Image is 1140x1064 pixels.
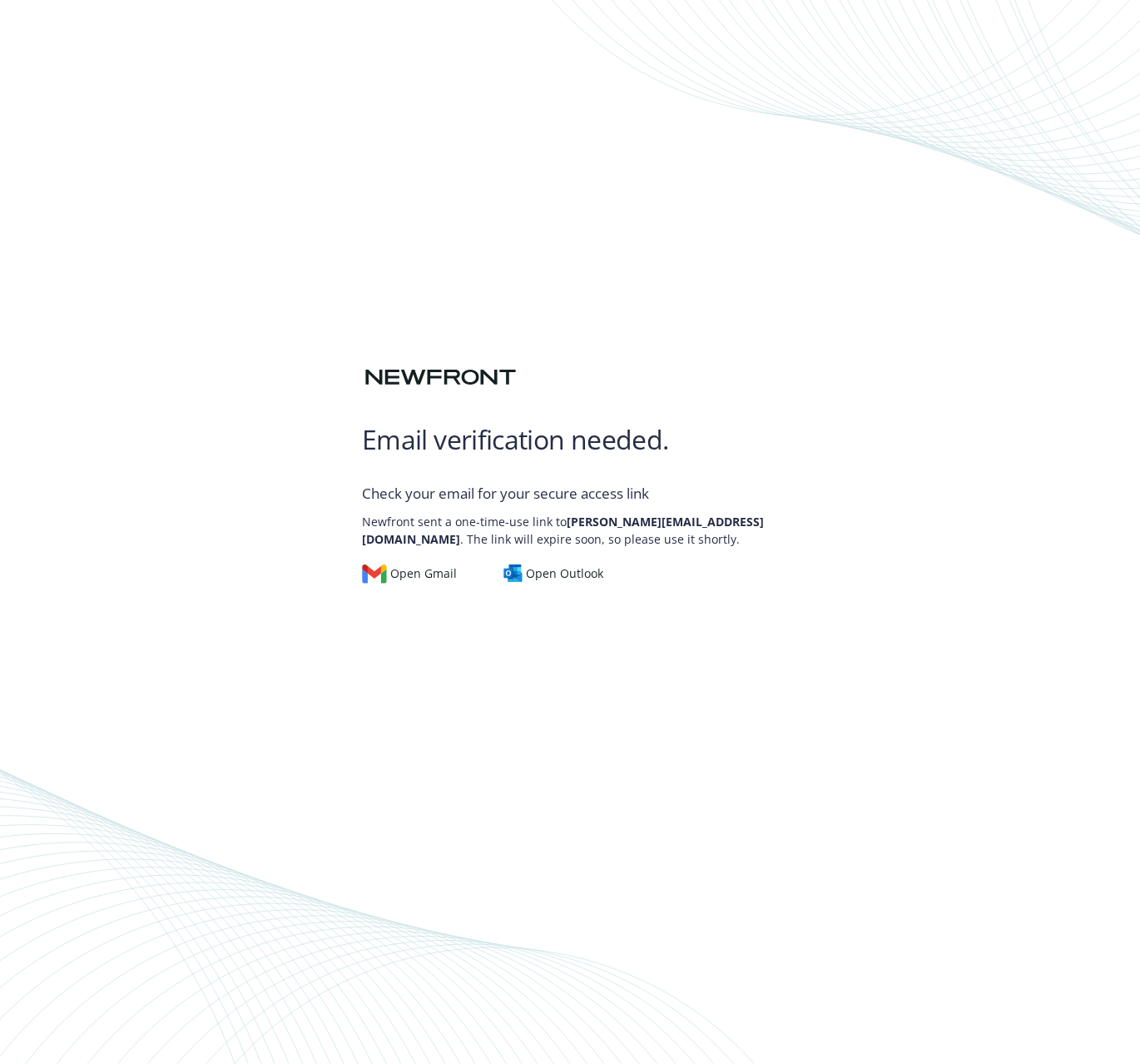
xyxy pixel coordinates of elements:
[362,564,470,583] a: Open Gmail
[503,564,523,583] img: outlook-logo.svg
[362,423,778,456] h1: Email verification needed.
[362,564,387,583] img: gmail-logo.svg
[362,564,457,583] div: Open Gmail
[362,505,778,548] p: Newfront sent a one-time-use link to . The link will expire soon, so please use it shortly.
[503,564,604,583] div: Open Outlook
[362,483,778,505] div: Check your email for your secure access link
[362,514,764,547] b: [PERSON_NAME][EMAIL_ADDRESS][DOMAIN_NAME]
[362,363,519,392] img: Newfront logo
[503,564,617,583] a: Open Outlook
